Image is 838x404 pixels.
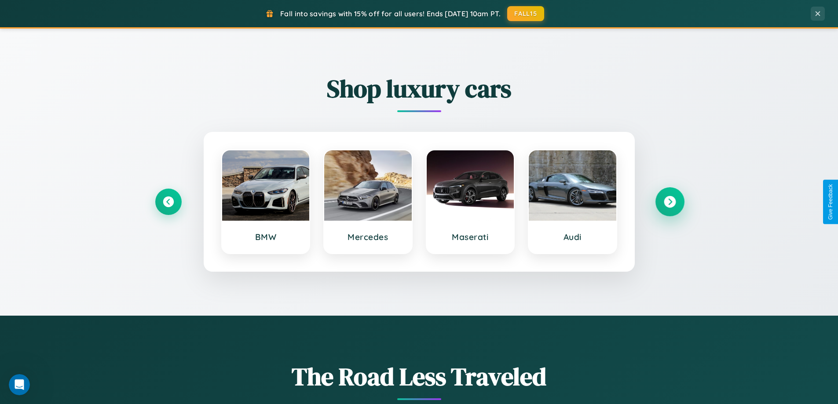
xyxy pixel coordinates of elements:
[435,232,505,242] h3: Maserati
[155,360,683,393] h1: The Road Less Traveled
[280,9,501,18] span: Fall into savings with 15% off for all users! Ends [DATE] 10am PT.
[231,232,301,242] h3: BMW
[827,184,834,220] div: Give Feedback
[155,72,683,106] h2: Shop luxury cars
[507,6,544,21] button: FALL15
[538,232,607,242] h3: Audi
[9,374,30,395] iframe: Intercom live chat
[333,232,403,242] h3: Mercedes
